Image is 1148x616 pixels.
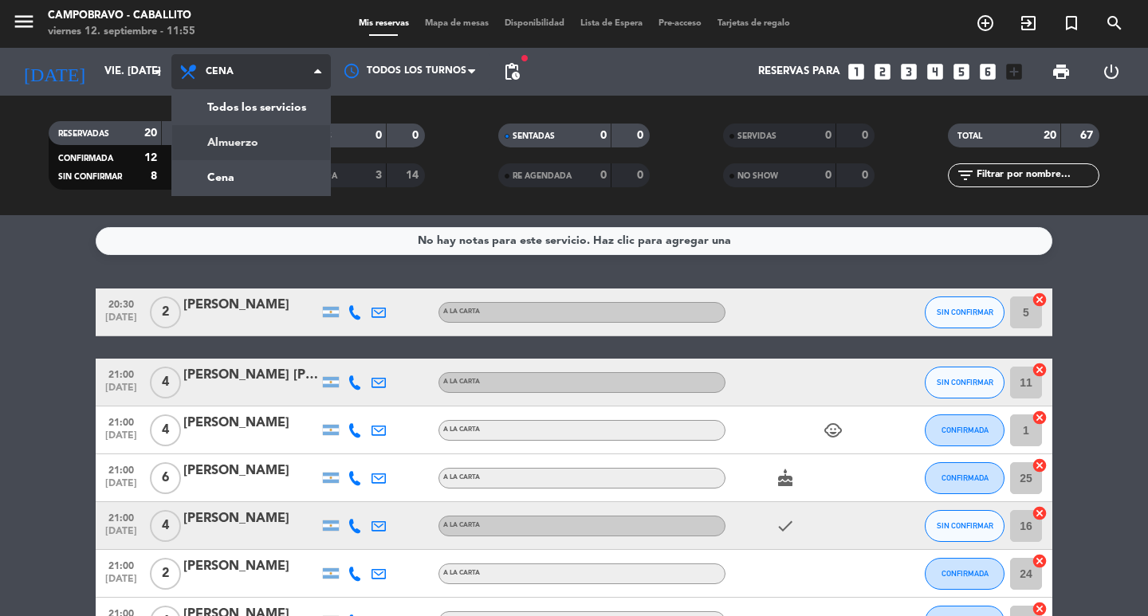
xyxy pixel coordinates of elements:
span: 6 [150,462,181,494]
span: 2 [150,558,181,590]
i: filter_list [956,166,975,185]
i: looks_5 [951,61,972,82]
div: LOG OUT [1086,48,1136,96]
i: [DATE] [12,54,96,89]
a: Todos los servicios [172,90,330,125]
a: Almuerzo [172,125,330,160]
span: A LA CARTA [443,570,480,576]
strong: 3 [375,170,382,181]
span: [DATE] [101,478,141,496]
strong: 0 [862,170,871,181]
i: looks_3 [898,61,919,82]
i: child_care [824,421,843,440]
strong: 0 [375,130,382,141]
div: No hay notas para este servicio. Haz clic para agregar una [418,232,731,250]
span: 4 [150,367,181,398]
span: 21:00 [101,412,141,430]
span: 2 [150,296,181,328]
span: 21:00 [101,364,141,383]
span: Disponibilidad [497,19,572,28]
i: cancel [1032,292,1048,308]
div: [PERSON_NAME] [183,295,319,316]
strong: 0 [600,170,607,181]
button: CONFIRMADA [925,558,1005,590]
a: Cena [172,160,330,195]
i: turned_in_not [1062,14,1081,33]
span: [DATE] [101,526,141,544]
strong: 12 [144,152,157,163]
button: CONFIRMADA [925,462,1005,494]
button: SIN CONFIRMAR [925,510,1005,542]
span: 4 [150,414,181,446]
i: looks_6 [977,61,998,82]
span: fiber_manual_record [520,53,529,63]
strong: 14 [406,170,422,181]
i: search [1105,14,1124,33]
span: NO SHOW [737,172,778,180]
strong: 0 [600,130,607,141]
span: print [1052,62,1071,81]
strong: 20 [144,128,157,139]
span: SENTADAS [513,132,555,140]
i: looks_4 [925,61,946,82]
span: Mis reservas [351,19,417,28]
span: Pre-acceso [651,19,710,28]
strong: 67 [1080,130,1096,141]
span: 20:30 [101,294,141,312]
span: SIN CONFIRMAR [937,378,993,386]
span: [DATE] [101,383,141,401]
i: cancel [1032,362,1048,378]
div: viernes 12. septiembre - 11:55 [48,24,195,40]
span: A LA CARTA [443,379,480,385]
strong: 0 [825,170,832,181]
span: Mapa de mesas [417,19,497,28]
i: check [776,516,795,536]
button: SIN CONFIRMAR [925,296,1005,328]
span: Reservas para [758,65,840,78]
button: SIN CONFIRMAR [925,367,1005,398]
strong: 20 [1044,130,1056,141]
strong: 0 [637,130,647,141]
span: RE AGENDADA [513,172,572,180]
div: [PERSON_NAME] [183,508,319,529]
i: exit_to_app [1019,14,1038,33]
div: [PERSON_NAME] [PERSON_NAME] [183,365,319,386]
strong: 0 [825,130,832,141]
input: Filtrar por nombre... [975,167,1099,184]
strong: 8 [151,171,157,182]
i: menu [12,10,36,33]
span: 21:00 [101,555,141,574]
span: Cena [206,66,234,77]
span: A LA CARTA [443,522,480,528]
i: power_settings_new [1102,62,1121,81]
i: add_circle_outline [976,14,995,33]
span: 4 [150,510,181,542]
span: CONFIRMADA [942,569,989,578]
span: SIN CONFIRMAR [937,521,993,530]
span: Tarjetas de regalo [710,19,798,28]
strong: 0 [637,170,647,181]
button: menu [12,10,36,39]
i: cancel [1032,457,1048,473]
i: looks_two [872,61,893,82]
span: SIN CONFIRMAR [937,308,993,316]
span: CONFIRMADA [942,473,989,482]
span: SERVIDAS [737,132,776,140]
span: Lista de Espera [572,19,651,28]
i: cancel [1032,553,1048,569]
i: add_box [1004,61,1024,82]
span: 21:00 [101,508,141,526]
span: [DATE] [101,574,141,592]
i: cancel [1032,410,1048,426]
strong: 0 [412,130,422,141]
strong: 0 [862,130,871,141]
span: SIN CONFIRMAR [58,173,122,181]
span: A LA CARTA [443,426,480,433]
i: looks_one [846,61,867,82]
span: CONFIRMADA [58,155,113,163]
span: CONFIRMADA [942,426,989,434]
span: A LA CARTA [443,474,480,481]
span: A LA CARTA [443,308,480,315]
span: [DATE] [101,430,141,449]
i: cake [776,469,795,488]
